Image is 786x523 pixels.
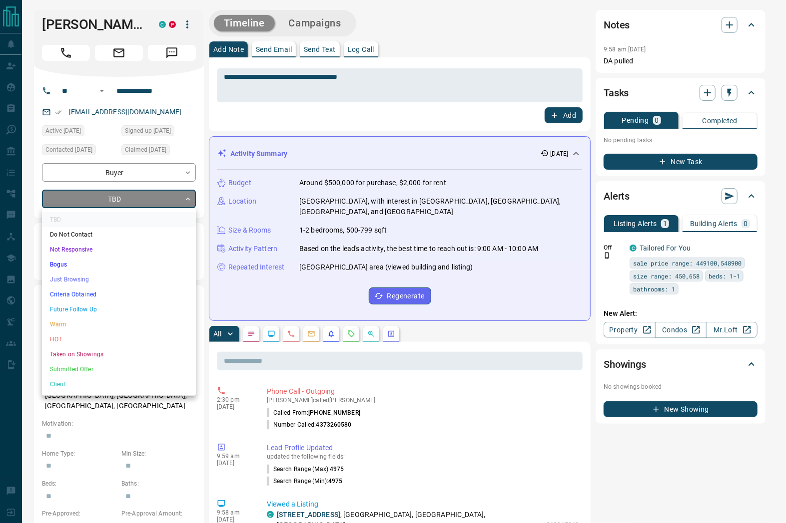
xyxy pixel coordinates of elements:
[42,302,196,317] li: Future Follow Up
[42,227,196,242] li: Do Not Contact
[42,347,196,362] li: Taken on Showings
[42,317,196,332] li: Warm
[42,332,196,347] li: HOT
[42,272,196,287] li: Just Browsing
[42,362,196,377] li: Submitted Offer
[42,257,196,272] li: Bogus
[42,242,196,257] li: Not Responsive
[42,377,196,392] li: Client
[42,287,196,302] li: Criteria Obtained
